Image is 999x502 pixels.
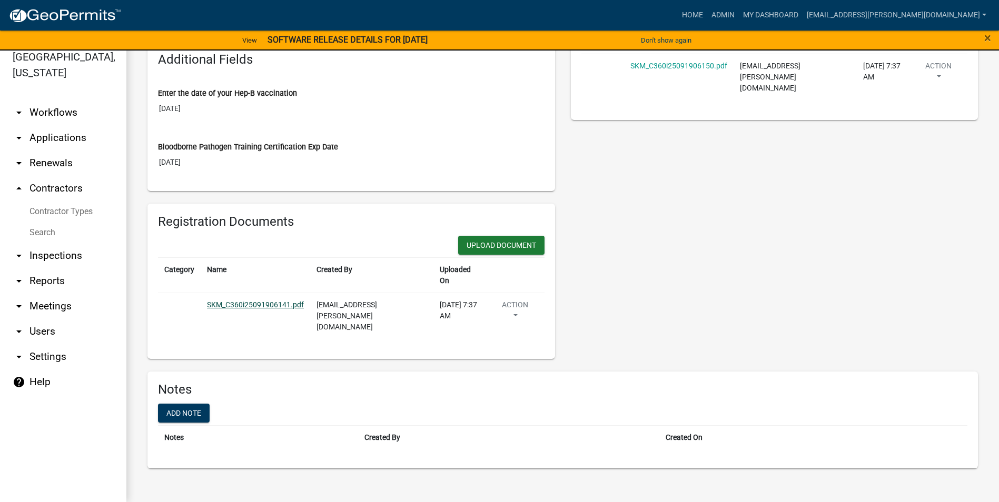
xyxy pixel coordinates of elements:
[310,258,433,293] th: Created By
[637,32,696,49] button: Don't show again
[13,350,25,363] i: arrow_drop_down
[492,299,538,326] button: Action
[238,32,261,49] a: View
[984,31,991,45] span: ×
[734,54,857,101] td: [EMAIL_ADDRESS][PERSON_NAME][DOMAIN_NAME]
[158,425,358,449] th: Notes
[13,376,25,388] i: help
[158,214,545,229] h6: Registration Documents
[158,258,201,293] th: Category
[158,90,297,97] label: Enter the date of your Hep-B vaccination
[659,425,967,449] th: Created On
[915,61,961,87] button: Action
[13,325,25,338] i: arrow_drop_down
[13,249,25,262] i: arrow_drop_down
[433,293,486,339] td: [DATE] 7:37 AM
[158,409,210,418] wm-modal-confirm: Add note
[158,52,545,67] h6: Additional Fields
[13,157,25,169] i: arrow_drop_down
[13,300,25,313] i: arrow_drop_down
[358,425,659,449] th: Created By
[158,404,210,423] button: Add note
[857,54,909,101] td: [DATE] 7:37 AM
[158,144,338,151] label: Bloodborne Pathogen Training Certification Exp Date
[433,258,486,293] th: Uploaded On
[207,300,304,309] a: SKM_C360i25091906141.pdf
[678,5,707,25] a: Home
[13,275,25,287] i: arrow_drop_down
[803,5,991,25] a: [EMAIL_ADDRESS][PERSON_NAME][DOMAIN_NAME]
[13,182,25,195] i: arrow_drop_up
[13,132,25,144] i: arrow_drop_down
[984,32,991,44] button: Close
[707,5,739,25] a: Admin
[739,5,803,25] a: My Dashboard
[458,236,545,255] button: Upload Document
[310,293,433,339] td: [EMAIL_ADDRESS][PERSON_NAME][DOMAIN_NAME]
[13,106,25,119] i: arrow_drop_down
[201,258,310,293] th: Name
[158,382,967,397] h6: Notes
[268,35,428,45] strong: SOFTWARE RELEASE DETAILS FOR [DATE]
[458,236,545,257] wm-modal-confirm: New Document
[630,62,727,70] a: SKM_C360i25091906150.pdf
